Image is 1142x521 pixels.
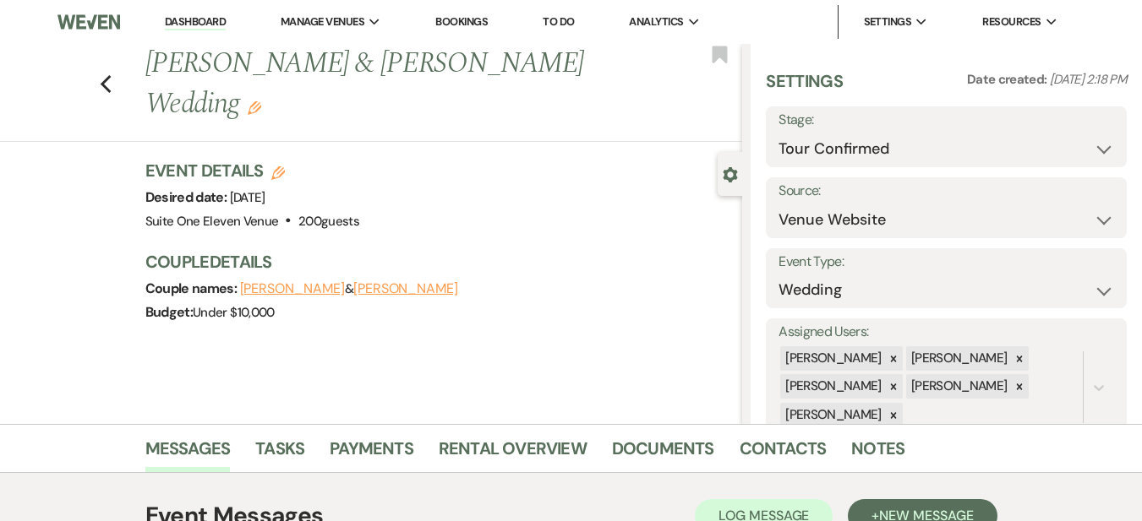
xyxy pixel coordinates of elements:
label: Assigned Users: [779,320,1114,345]
label: Source: [779,179,1114,204]
span: Manage Venues [281,14,364,30]
a: Tasks [255,435,304,472]
span: Resources [982,14,1041,30]
a: Dashboard [165,14,226,30]
button: Close lead details [723,166,738,182]
label: Stage: [779,108,1114,133]
span: Date created: [967,71,1050,88]
a: Notes [851,435,904,472]
span: Under $10,000 [193,304,275,321]
a: Payments [330,435,413,472]
span: Suite One Eleven Venue [145,213,279,230]
div: [PERSON_NAME] [780,403,884,427]
span: Budget: [145,303,194,321]
button: [PERSON_NAME] [240,282,345,296]
h3: Couple Details [145,250,726,274]
a: Bookings [435,14,488,29]
div: [PERSON_NAME] [906,346,1010,371]
h3: Settings [766,69,843,106]
span: Desired date: [145,188,230,206]
img: Weven Logo [57,4,121,40]
a: Contacts [740,435,827,472]
span: & [240,280,458,297]
span: [DATE] 2:18 PM [1050,71,1127,88]
span: Couple names: [145,279,240,297]
span: [DATE] [230,189,265,206]
div: [PERSON_NAME] [780,346,884,371]
h3: Event Details [145,159,360,182]
span: Analytics [629,14,683,30]
a: Documents [612,435,714,472]
div: [PERSON_NAME] [780,374,884,399]
a: Messages [145,435,231,472]
span: 200 guests [298,213,359,230]
label: Event Type: [779,250,1114,274]
h1: [PERSON_NAME] & [PERSON_NAME] Wedding [145,44,616,124]
button: [PERSON_NAME] [353,282,458,296]
a: To Do [543,14,574,29]
div: [PERSON_NAME] [906,374,1010,399]
button: Edit [248,100,261,115]
a: Rental Overview [439,435,587,472]
span: Settings [864,14,912,30]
